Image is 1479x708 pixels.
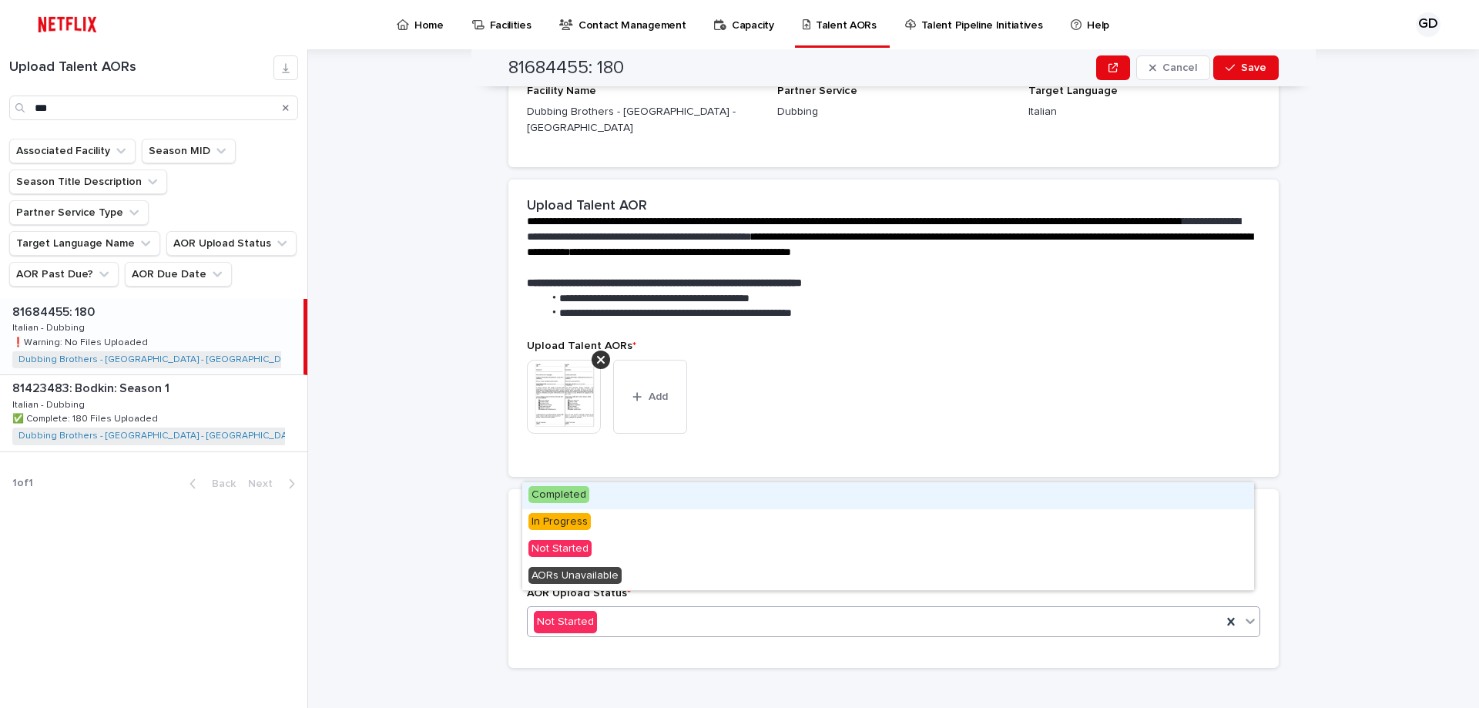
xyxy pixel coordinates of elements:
[522,482,1254,509] div: Completed
[31,9,104,40] img: ifQbXi3ZQGMSEF7WDB7W
[528,513,591,530] span: In Progress
[1028,86,1118,96] span: Target Language
[9,231,160,256] button: Target Language Name
[528,486,589,503] span: Completed
[522,536,1254,563] div: Not Started
[527,198,647,215] h2: Upload Talent AOR
[142,139,236,163] button: Season MID
[12,397,88,411] p: Italian - Dubbing
[508,57,624,79] h2: 81684455: 180
[9,262,119,287] button: AOR Past Due?
[9,59,273,76] h1: Upload Talent AORs
[522,509,1254,536] div: In Progress
[12,302,98,320] p: 81684455: 180
[528,540,592,557] span: Not Started
[9,139,136,163] button: Associated Facility
[1416,12,1440,37] div: GD
[203,478,236,489] span: Back
[1241,62,1266,73] span: Save
[777,104,1009,120] p: Dubbing
[18,354,300,365] a: Dubbing Brothers - [GEOGRAPHIC_DATA] - [GEOGRAPHIC_DATA]
[649,391,668,402] span: Add
[1213,55,1279,80] button: Save
[12,334,151,348] p: ❗️Warning: No Files Uploaded
[1136,55,1210,80] button: Cancel
[527,86,596,96] span: Facility Name
[248,478,282,489] span: Next
[1028,104,1260,120] p: Italian
[242,477,307,491] button: Next
[777,86,857,96] span: Partner Service
[125,262,232,287] button: AOR Due Date
[527,341,636,351] span: Upload Talent AORs
[177,477,242,491] button: Back
[9,96,298,120] input: Search
[527,588,631,599] span: AOR Upload Status
[522,563,1254,590] div: AORs Unavailable
[12,411,161,424] p: ✅ Complete: 180 Files Uploaded
[528,567,622,584] span: AORs Unavailable
[527,104,759,136] p: Dubbing Brothers - [GEOGRAPHIC_DATA] - [GEOGRAPHIC_DATA]
[9,169,167,194] button: Season Title Description
[1162,62,1197,73] span: Cancel
[12,378,173,396] p: 81423483: Bodkin: Season 1
[12,320,88,334] p: Italian - Dubbing
[534,611,597,633] div: Not Started
[166,231,297,256] button: AOR Upload Status
[9,200,149,225] button: Partner Service Type
[613,360,687,434] button: Add
[18,431,300,441] a: Dubbing Brothers - [GEOGRAPHIC_DATA] - [GEOGRAPHIC_DATA]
